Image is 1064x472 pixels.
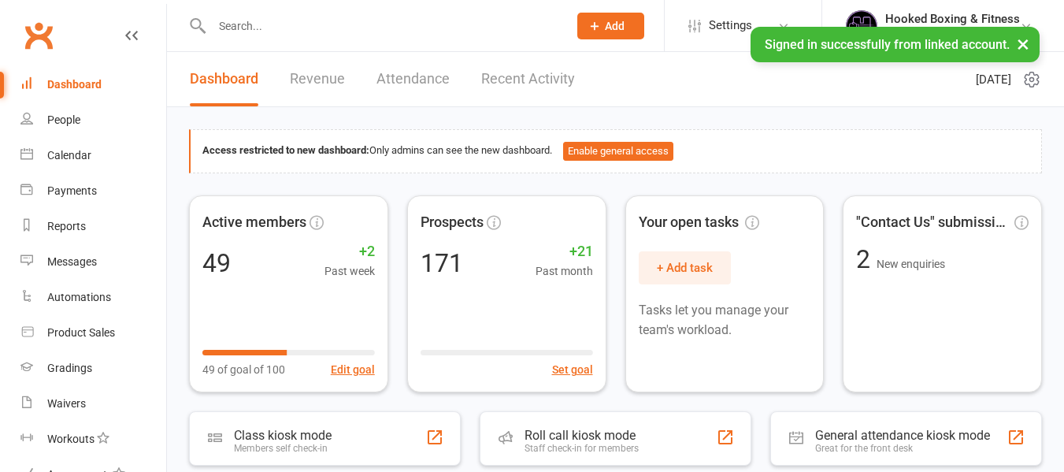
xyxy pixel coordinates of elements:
div: Automations [47,291,111,303]
div: Staff check-in for members [525,443,639,454]
div: General attendance kiosk mode [815,428,990,443]
a: Dashboard [190,52,258,106]
span: "Contact Us" submissions [856,211,1011,234]
span: Add [605,20,625,32]
span: Past month [536,262,593,280]
div: People [47,113,80,126]
span: 2 [856,244,877,274]
a: Clubworx [19,16,58,55]
a: Waivers [20,386,166,422]
span: Prospects [421,211,484,234]
a: Messages [20,244,166,280]
span: Past week [324,262,375,280]
button: + Add task [639,251,731,284]
a: Revenue [290,52,345,106]
div: Class kiosk mode [234,428,332,443]
div: Gradings [47,362,92,374]
div: Waivers [47,397,86,410]
p: Tasks let you manage your team's workload. [639,300,811,340]
div: Product Sales [47,326,115,339]
span: Your open tasks [639,211,759,234]
a: Gradings [20,351,166,386]
a: Product Sales [20,315,166,351]
strong: Access restricted to new dashboard: [202,144,369,156]
button: Edit goal [331,361,375,378]
a: Automations [20,280,166,315]
span: New enquiries [877,258,945,270]
span: Signed in successfully from linked account. [765,37,1010,52]
a: Reports [20,209,166,244]
input: Search... [207,15,557,37]
a: People [20,102,166,138]
div: Messages [47,255,97,268]
a: Attendance [376,52,450,106]
a: Dashboard [20,67,166,102]
span: +2 [324,240,375,263]
a: Payments [20,173,166,209]
div: 171 [421,251,463,276]
span: 49 of goal of 100 [202,361,285,378]
button: Add [577,13,644,39]
a: Calendar [20,138,166,173]
div: Hooked Boxing & Fitness [885,26,1020,40]
div: Members self check-in [234,443,332,454]
button: Enable general access [563,142,673,161]
a: Workouts [20,422,166,457]
div: Hooked Boxing & Fitness [885,12,1020,26]
div: Only admins can see the new dashboard. [202,142,1029,161]
button: Set goal [552,361,593,378]
span: [DATE] [976,70,1011,89]
div: Payments [47,184,97,197]
div: Roll call kiosk mode [525,428,639,443]
div: Calendar [47,149,91,162]
button: × [1009,27,1037,61]
div: Reports [47,220,86,232]
div: Dashboard [47,78,102,91]
span: Active members [202,211,306,234]
div: Workouts [47,433,95,445]
div: Great for the front desk [815,443,990,454]
div: 49 [202,251,231,276]
span: +21 [536,240,593,263]
span: Settings [709,8,752,43]
a: Recent Activity [481,52,575,106]
img: thumb_image1731986243.png [846,10,877,42]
